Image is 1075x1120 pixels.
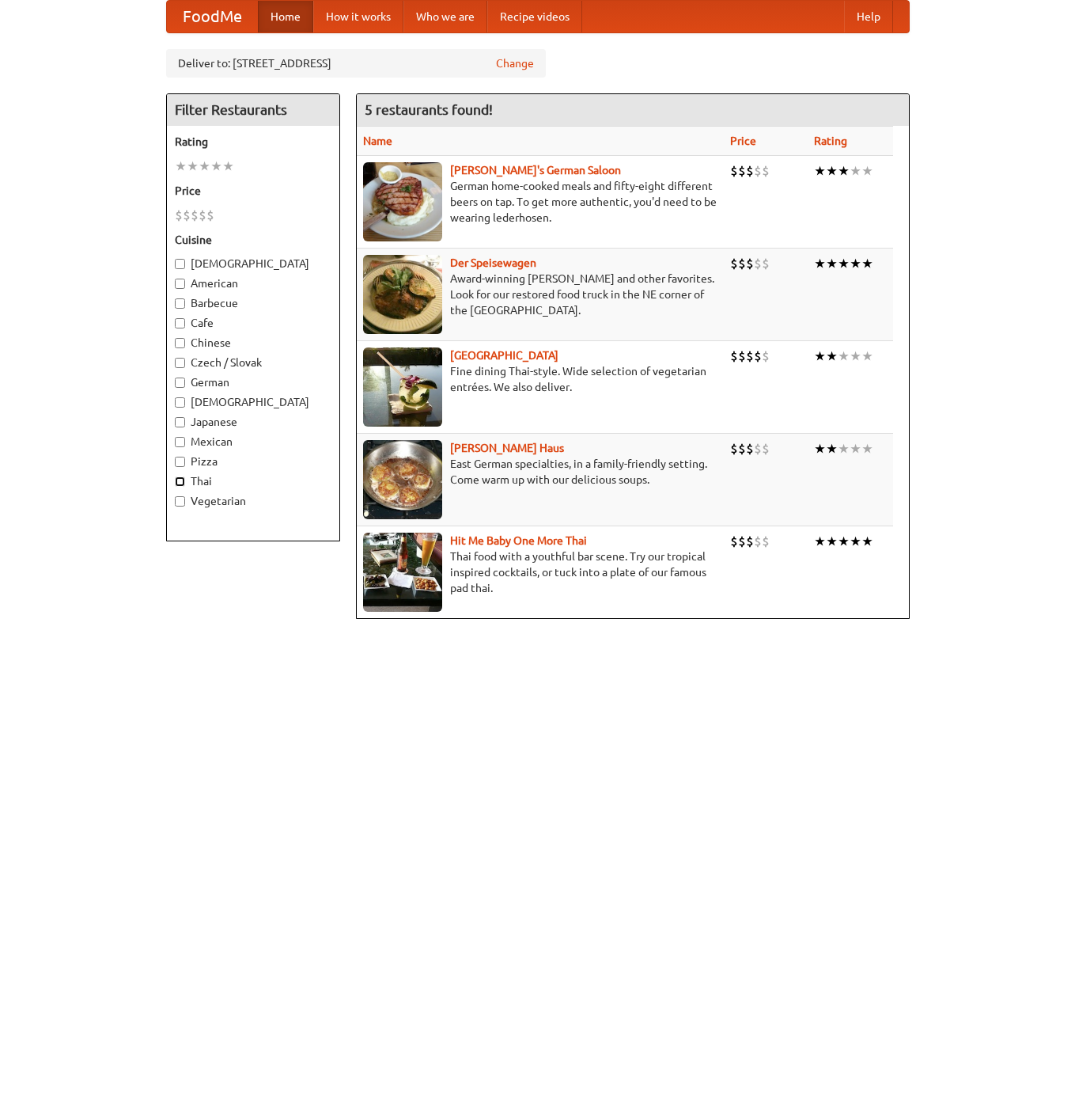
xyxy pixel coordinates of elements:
li: $ [738,255,746,272]
p: East German specialties, in a family-friendly setting. Come warm up with our delicious soups. [363,456,717,488]
img: babythai.jpg [363,533,442,612]
li: ★ [826,440,838,457]
label: German [175,374,331,390]
li: ★ [850,533,861,550]
input: Pizza [175,457,185,467]
li: ★ [861,162,873,180]
label: American [175,275,331,291]
li: $ [206,207,214,224]
li: ★ [814,533,826,550]
li: ★ [850,440,861,457]
li: $ [730,533,738,550]
li: ★ [861,347,873,365]
label: Thai [175,473,331,489]
label: Vegetarian [175,493,331,509]
a: Who we are [403,1,487,32]
b: [PERSON_NAME]'s German Saloon [450,164,621,177]
li: ★ [838,440,850,457]
input: Thai [175,476,185,487]
li: ★ [838,533,850,550]
h5: Price [175,183,331,199]
li: $ [746,162,754,180]
li: ★ [861,440,873,457]
li: $ [191,207,199,224]
li: $ [754,440,762,457]
li: ★ [222,158,234,175]
li: $ [738,347,746,365]
input: Japanese [175,417,185,427]
a: Help [844,1,893,32]
a: Name [363,135,392,147]
a: [PERSON_NAME] Haus [450,442,564,454]
label: [DEMOGRAPHIC_DATA] [175,256,331,271]
input: Cafe [175,318,185,328]
a: Recipe videos [487,1,582,32]
li: $ [762,533,770,550]
li: ★ [850,255,861,272]
li: ★ [210,158,222,175]
li: ★ [826,255,838,272]
input: [DEMOGRAPHIC_DATA] [175,397,185,408]
input: Mexican [175,437,185,447]
a: Der Speisewagen [450,256,536,269]
a: Rating [814,135,847,147]
li: ★ [838,255,850,272]
img: esthers.jpg [363,162,442,241]
li: $ [730,255,738,272]
label: Japanese [175,414,331,430]
li: $ [730,162,738,180]
li: $ [754,347,762,365]
li: $ [762,440,770,457]
li: $ [746,347,754,365]
li: ★ [838,347,850,365]
li: $ [754,255,762,272]
li: $ [730,440,738,457]
p: German home-cooked meals and fifty-eight different beers on tap. To get more authentic, you'd nee... [363,178,717,226]
a: FoodMe [167,1,258,32]
li: $ [175,207,183,224]
label: Cafe [175,315,331,331]
label: Pizza [175,454,331,469]
label: Barbecue [175,295,331,311]
li: $ [762,347,770,365]
a: How it works [313,1,403,32]
li: ★ [850,162,861,180]
li: $ [738,162,746,180]
label: Mexican [175,434,331,450]
li: ★ [187,158,199,175]
li: ★ [175,158,187,175]
li: ★ [199,158,210,175]
li: $ [754,533,762,550]
li: ★ [861,255,873,272]
li: ★ [826,347,838,365]
li: ★ [838,162,850,180]
img: kohlhaus.jpg [363,440,442,519]
input: German [175,378,185,388]
p: Thai food with a youthful bar scene. Try our tropical inspired cocktails, or tuck into a plate of... [363,549,717,596]
label: [DEMOGRAPHIC_DATA] [175,394,331,410]
a: Change [496,55,534,71]
li: $ [738,440,746,457]
a: Hit Me Baby One More Thai [450,534,587,547]
input: Chinese [175,338,185,348]
li: ★ [826,533,838,550]
a: Home [258,1,313,32]
p: Fine dining Thai-style. Wide selection of vegetarian entrées. We also deliver. [363,363,717,395]
li: ★ [850,347,861,365]
h5: Cuisine [175,232,331,248]
div: Deliver to: [STREET_ADDRESS] [166,49,546,78]
h4: Filter Restaurants [167,94,339,126]
p: Award-winning [PERSON_NAME] and other favorites. Look for our restored food truck in the NE corne... [363,271,717,318]
li: $ [730,347,738,365]
li: $ [746,440,754,457]
ng-pluralize: 5 restaurants found! [365,102,493,117]
li: $ [754,162,762,180]
img: satay.jpg [363,347,442,427]
li: ★ [814,440,826,457]
li: $ [746,255,754,272]
a: Price [730,135,756,147]
b: [GEOGRAPHIC_DATA] [450,349,558,362]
